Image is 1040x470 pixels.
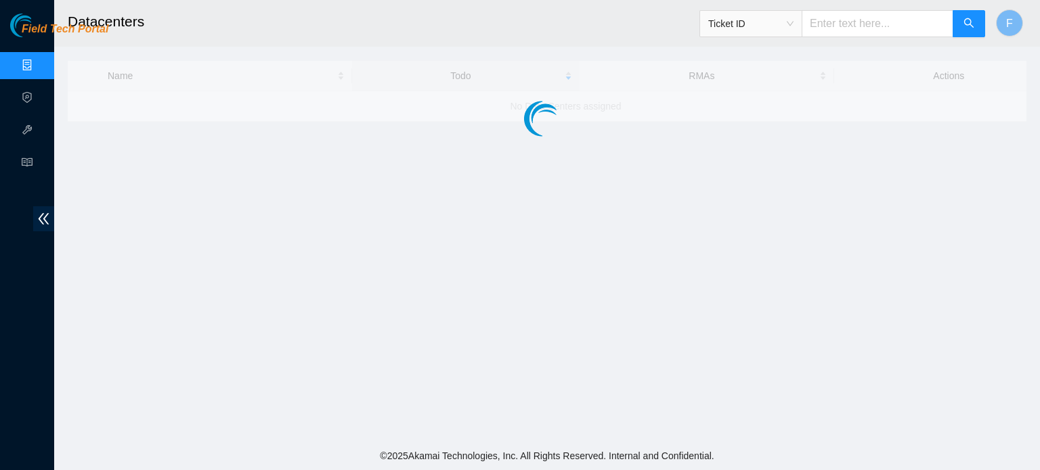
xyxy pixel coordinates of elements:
[708,14,794,34] span: Ticket ID
[22,23,108,36] span: Field Tech Portal
[10,24,108,42] a: Akamai TechnologiesField Tech Portal
[963,18,974,30] span: search
[33,206,54,231] span: double-left
[22,151,32,178] span: read
[54,442,1040,470] footer: © 2025 Akamai Technologies, Inc. All Rights Reserved. Internal and Confidential.
[802,10,953,37] input: Enter text here...
[996,9,1023,37] button: F
[10,14,68,37] img: Akamai Technologies
[1006,15,1013,32] span: F
[953,10,985,37] button: search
